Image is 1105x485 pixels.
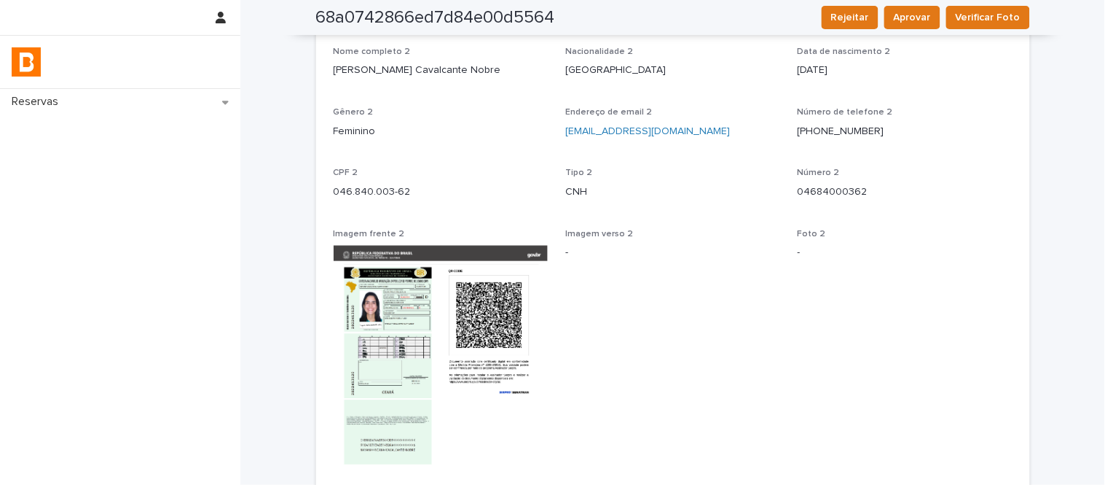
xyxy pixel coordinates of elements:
span: Verificar Foto [956,10,1021,25]
span: Imagem frente 2 [334,230,405,239]
p: Reservas [6,95,70,109]
span: Data de nascimento 2 [798,48,891,57]
span: CPF 2 [334,169,358,178]
a: [PHONE_NUMBER] [798,127,884,137]
a: [EMAIL_ADDRESS][DOMAIN_NAME] [565,127,730,137]
span: Endereço de email 2 [565,109,652,117]
span: Nacionalidade 2 [565,48,633,57]
p: 046.840.003-62 [334,185,548,201]
span: Gênero 2 [334,109,374,117]
p: [DATE] [798,63,1012,79]
p: CNH [565,185,780,201]
span: Número de telefone 2 [798,109,893,117]
button: Verificar Foto [946,6,1030,29]
p: - [565,246,780,261]
span: Imagem verso 2 [565,230,633,239]
p: [GEOGRAPHIC_DATA] [565,63,780,79]
span: Nome completo 2 [334,48,411,57]
span: Tipo 2 [565,169,592,178]
img: zVaNuJHRTjyIjT5M9Xd5 [12,47,41,77]
p: [PERSON_NAME] Cavalcante Nobre [334,63,548,79]
p: - [798,246,1012,261]
button: Rejeitar [822,6,878,29]
h2: 68a0742866ed7d84e00d5564 [316,7,555,28]
span: Foto 2 [798,230,826,239]
img: Captura%20de%20Tela%202025-08-16%20a%CC%80s%2009.02.26.png [334,246,548,471]
span: Aprovar [894,10,931,25]
span: Rejeitar [831,10,869,25]
span: Número 2 [798,169,840,178]
button: Aprovar [884,6,940,29]
p: 04684000362 [798,185,1012,201]
p: Feminino [334,125,548,140]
